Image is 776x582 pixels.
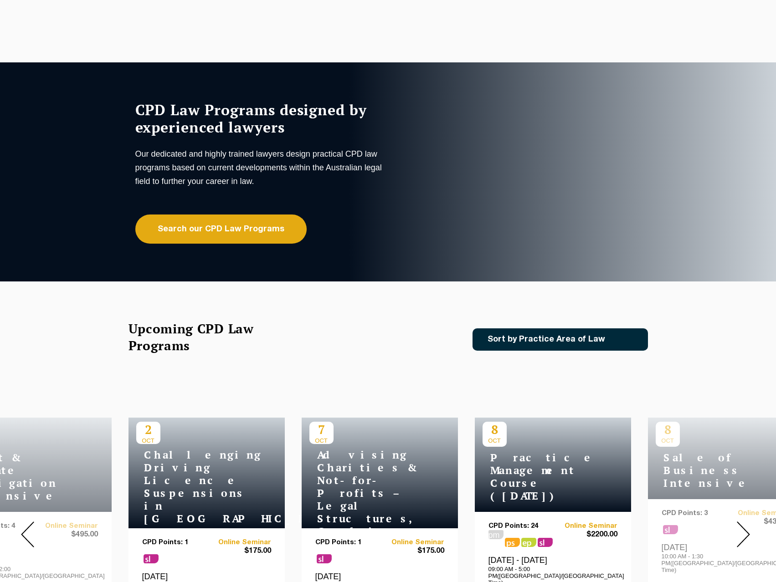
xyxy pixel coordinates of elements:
p: 8 [483,422,507,437]
h2: Upcoming CPD Law Programs [128,320,277,354]
span: sl [317,554,332,563]
img: Prev [21,521,34,547]
span: sl [538,538,553,547]
span: $2200.00 [553,530,617,540]
span: pm [488,530,504,539]
h4: Practice Management Course ([DATE]) [483,451,596,502]
a: Search our CPD Law Programs [135,214,307,244]
span: OCT [309,437,334,444]
h4: Challenging Driving Licence Suspensions in [GEOGRAPHIC_DATA] [136,449,250,525]
img: Icon [620,336,630,343]
span: $175.00 [206,546,271,556]
span: OCT [136,437,160,444]
h1: CPD Law Programs designed by experienced lawyers [135,101,386,136]
p: Our dedicated and highly trained lawyers design practical CPD law programs based on current devel... [135,147,386,188]
span: $175.00 [380,546,444,556]
span: ps [521,538,536,547]
span: OCT [483,437,507,444]
p: CPD Points: 1 [315,539,380,546]
a: Sort by Practice Area of Law [473,328,648,351]
a: Online Seminar [206,539,271,546]
span: sl [144,554,159,563]
p: 2 [136,422,160,437]
p: CPD Points: 24 [488,522,553,530]
p: CPD Points: 1 [142,539,207,546]
a: Online Seminar [380,539,444,546]
a: Online Seminar [553,522,617,530]
h4: Advising Charities & Not-for-Profits – Legal Structures, Compliance & Risk Management [309,449,423,563]
p: 7 [309,422,334,437]
span: ps [505,538,520,547]
img: Next [737,521,750,547]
